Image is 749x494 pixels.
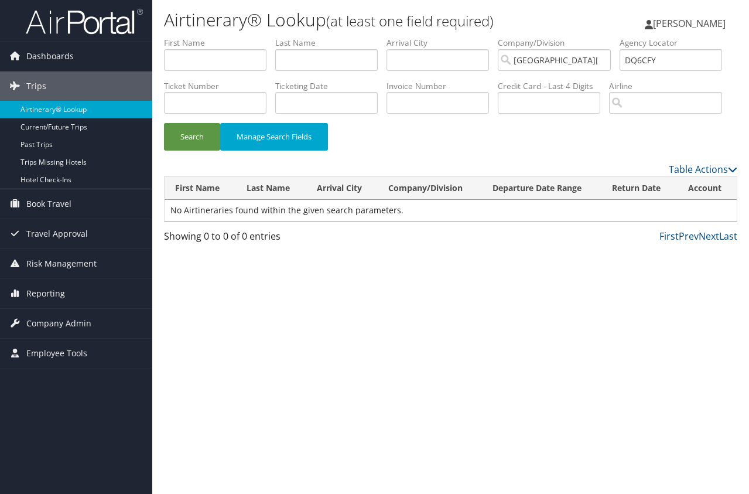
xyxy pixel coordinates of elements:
[482,177,602,200] th: Departure Date Range: activate to sort column ascending
[275,80,387,92] label: Ticketing Date
[679,230,699,243] a: Prev
[699,230,719,243] a: Next
[164,8,546,32] h1: Airtinerary® Lookup
[165,177,236,200] th: First Name: activate to sort column ascending
[26,339,87,368] span: Employee Tools
[275,37,387,49] label: Last Name
[498,80,609,92] label: Credit Card - Last 4 Digits
[26,279,65,308] span: Reporting
[26,309,91,338] span: Company Admin
[653,17,726,30] span: [PERSON_NAME]
[236,177,306,200] th: Last Name: activate to sort column ascending
[26,8,143,35] img: airportal-logo.png
[26,42,74,71] span: Dashboards
[378,177,481,200] th: Company/Division
[26,71,46,101] span: Trips
[326,11,494,30] small: (at least one field required)
[620,37,731,49] label: Agency Locator
[669,163,737,176] a: Table Actions
[26,219,88,248] span: Travel Approval
[601,177,677,200] th: Return Date: activate to sort column ascending
[387,80,498,92] label: Invoice Number
[719,230,737,243] a: Last
[164,123,220,151] button: Search
[165,200,737,221] td: No Airtineraries found within the given search parameters.
[645,6,737,41] a: [PERSON_NAME]
[659,230,679,243] a: First
[164,229,294,249] div: Showing 0 to 0 of 0 entries
[306,177,378,200] th: Arrival City: activate to sort column ascending
[387,37,498,49] label: Arrival City
[26,249,97,278] span: Risk Management
[609,80,731,92] label: Airline
[164,37,275,49] label: First Name
[498,37,620,49] label: Company/Division
[26,189,71,219] span: Book Travel
[164,80,275,92] label: Ticket Number
[678,177,737,200] th: Account: activate to sort column ascending
[220,123,328,151] button: Manage Search Fields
